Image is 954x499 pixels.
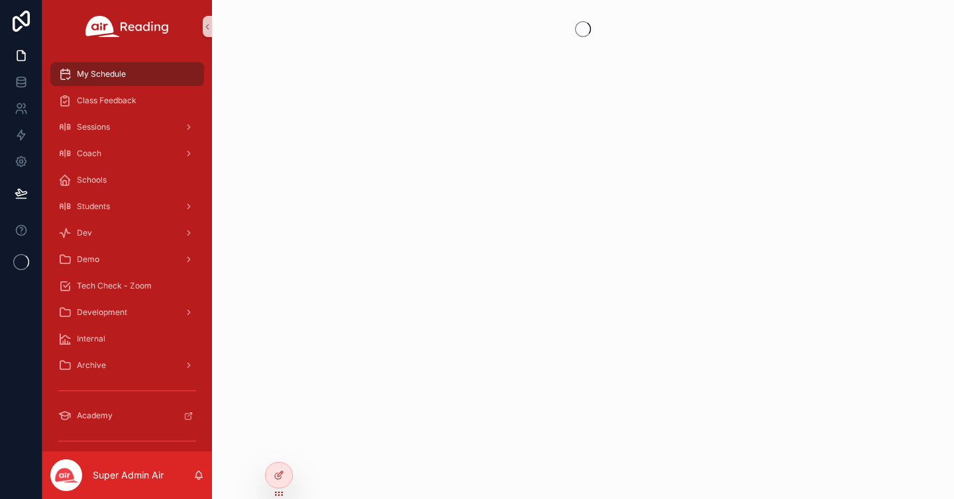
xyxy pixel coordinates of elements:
[50,353,204,377] a: Archive
[50,195,204,218] a: Students
[50,89,204,113] a: Class Feedback
[50,404,204,428] a: Academy
[77,281,152,291] span: Tech Check - Zoom
[77,175,107,185] span: Schools
[77,95,136,106] span: Class Feedback
[93,469,164,482] p: Super Admin Air
[50,327,204,351] a: Internal
[77,228,92,238] span: Dev
[50,274,204,298] a: Tech Check - Zoom
[42,53,212,451] div: scrollable content
[77,201,110,212] span: Students
[50,221,204,245] a: Dev
[77,122,110,132] span: Sessions
[77,254,99,265] span: Demo
[50,62,204,86] a: My Schedule
[77,148,101,159] span: Coach
[50,168,204,192] a: Schools
[85,16,169,37] img: App logo
[50,248,204,271] a: Demo
[77,410,113,421] span: Academy
[77,69,126,79] span: My Schedule
[50,142,204,165] a: Coach
[50,115,204,139] a: Sessions
[77,334,105,344] span: Internal
[77,307,127,318] span: Development
[50,300,204,324] a: Development
[77,360,106,371] span: Archive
